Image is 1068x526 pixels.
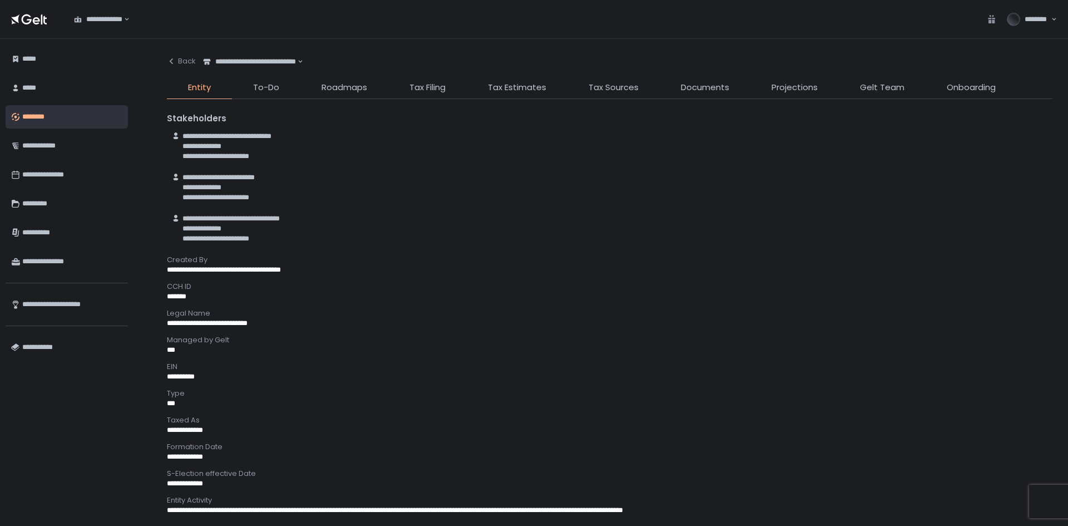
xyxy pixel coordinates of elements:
[772,81,818,94] span: Projections
[589,81,639,94] span: Tax Sources
[167,469,1052,479] div: S-Election effective Date
[947,81,996,94] span: Onboarding
[122,14,123,25] input: Search for option
[167,389,1052,399] div: Type
[167,308,1052,318] div: Legal Name
[167,255,1052,265] div: Created By
[188,81,211,94] span: Entity
[167,112,1052,125] div: Stakeholders
[167,362,1052,372] div: EIN
[167,50,196,72] button: Back
[296,56,296,67] input: Search for option
[253,81,279,94] span: To-Do
[167,415,1052,425] div: Taxed As
[167,442,1052,452] div: Formation Date
[488,81,546,94] span: Tax Estimates
[196,50,303,73] div: Search for option
[167,495,1052,505] div: Entity Activity
[860,81,904,94] span: Gelt Team
[67,8,130,31] div: Search for option
[681,81,729,94] span: Documents
[167,282,1052,292] div: CCH ID
[167,335,1052,345] div: Managed by Gelt
[167,56,196,66] div: Back
[409,81,446,94] span: Tax Filing
[322,81,367,94] span: Roadmaps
